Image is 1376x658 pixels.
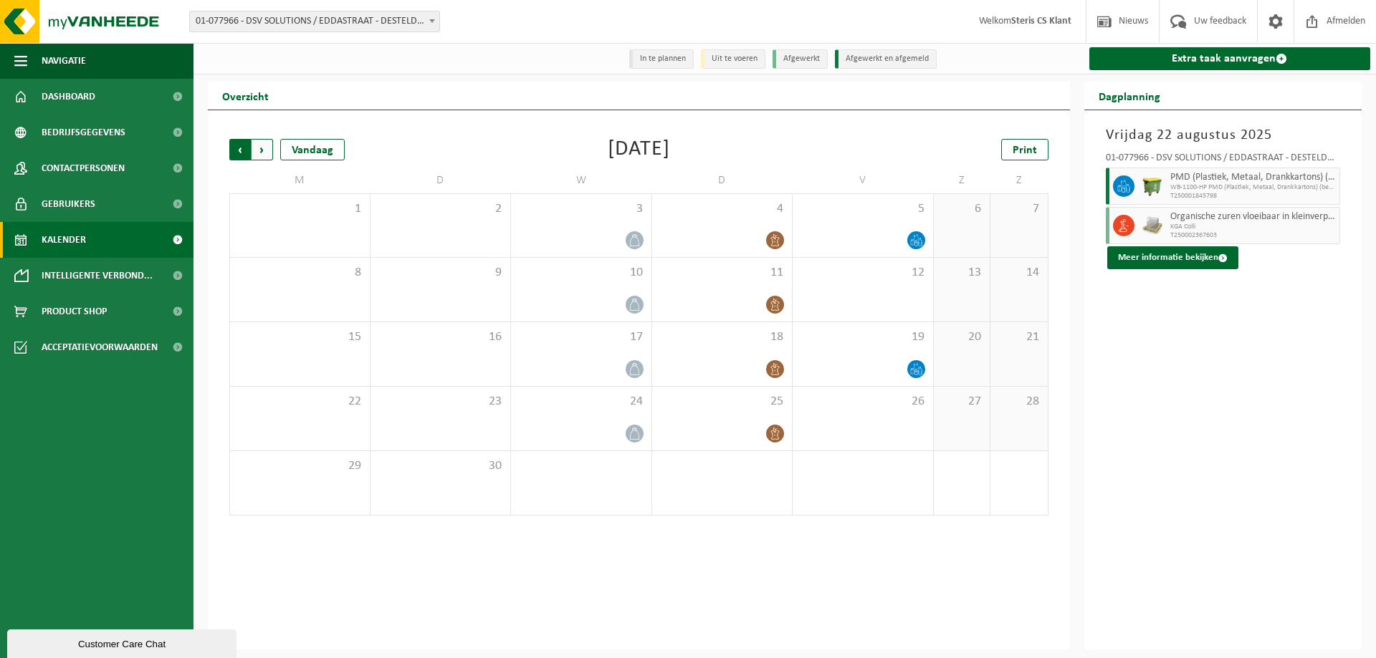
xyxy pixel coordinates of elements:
[237,458,363,474] span: 29
[800,265,926,281] span: 12
[1106,153,1341,168] div: 01-077966 - DSV SOLUTIONS / EDDASTRAAT - DESTELDONK
[1170,223,1337,231] span: KGA Colli
[378,394,504,410] span: 23
[941,394,983,410] span: 27
[835,49,937,69] li: Afgewerkt en afgemeld
[1170,231,1337,240] span: T250002367603
[659,329,785,345] span: 18
[629,49,694,69] li: In te plannen
[1142,175,1163,197] img: WB-1100-HPE-GN-50
[800,201,926,217] span: 5
[1011,16,1071,26] strong: Steris CS Klant
[1142,215,1163,236] img: LP-PA-00000-WDN-11
[1106,125,1341,146] h3: Vrijdag 22 augustus 2025
[1001,139,1048,160] a: Print
[998,329,1040,345] span: 21
[659,265,785,281] span: 11
[280,139,345,160] div: Vandaag
[659,201,785,217] span: 4
[511,168,652,193] td: W
[990,168,1048,193] td: Z
[934,168,991,193] td: Z
[237,394,363,410] span: 22
[42,186,95,222] span: Gebruikers
[378,329,504,345] span: 16
[659,394,785,410] span: 25
[208,82,283,110] h2: Overzicht
[1013,145,1037,156] span: Print
[1107,246,1238,269] button: Meer informatie bekijken
[190,11,439,32] span: 01-077966 - DSV SOLUTIONS / EDDASTRAAT - DESTELDONK
[793,168,934,193] td: V
[7,626,239,658] iframe: chat widget
[941,201,983,217] span: 6
[518,265,644,281] span: 10
[701,49,765,69] li: Uit te voeren
[229,168,371,193] td: M
[42,329,158,365] span: Acceptatievoorwaarden
[378,458,504,474] span: 30
[518,201,644,217] span: 3
[1170,211,1337,223] span: Organische zuren vloeibaar in kleinverpakking
[378,201,504,217] span: 2
[1089,47,1371,70] a: Extra taak aanvragen
[608,139,670,160] div: [DATE]
[42,115,125,150] span: Bedrijfsgegevens
[237,329,363,345] span: 15
[998,394,1040,410] span: 28
[371,168,512,193] td: D
[42,258,153,294] span: Intelligente verbond...
[941,265,983,281] span: 13
[42,222,86,258] span: Kalender
[252,139,273,160] span: Volgende
[998,265,1040,281] span: 14
[652,168,793,193] td: D
[378,265,504,281] span: 9
[941,329,983,345] span: 20
[1170,183,1337,192] span: WB-1100-HP PMD (Plastiek, Metaal, Drankkartons) (bedrijven)
[229,139,251,160] span: Vorige
[800,394,926,410] span: 26
[1170,172,1337,183] span: PMD (Plastiek, Metaal, Drankkartons) (bedrijven)
[518,394,644,410] span: 24
[1084,82,1175,110] h2: Dagplanning
[998,201,1040,217] span: 7
[42,43,86,79] span: Navigatie
[1170,192,1337,200] span: T250001845798
[518,329,644,345] span: 17
[237,201,363,217] span: 1
[42,79,95,115] span: Dashboard
[189,11,440,32] span: 01-077966 - DSV SOLUTIONS / EDDASTRAAT - DESTELDONK
[42,294,107,329] span: Product Shop
[237,265,363,281] span: 8
[42,150,125,186] span: Contactpersonen
[773,49,828,69] li: Afgewerkt
[800,329,926,345] span: 19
